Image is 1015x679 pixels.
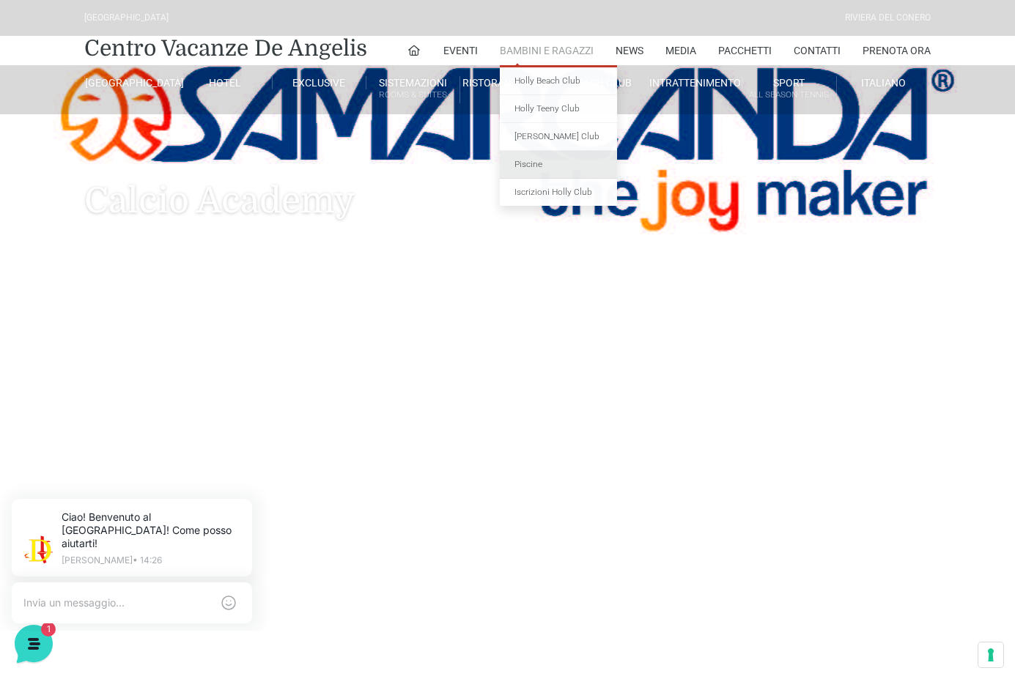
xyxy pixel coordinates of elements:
a: Contatti [794,36,841,65]
div: Riviera Del Conero [845,11,931,25]
a: Apri Centro Assistenza [156,243,270,255]
p: Home [44,491,69,504]
a: Hotel [178,76,272,89]
button: Le tue preferenze relative al consenso per le tecnologie di tracciamento [978,642,1003,667]
h2: Ciao da De Angelis Resort 👋 [12,12,246,59]
a: Bambini e Ragazzi [500,36,594,65]
span: Trova una risposta [23,243,114,255]
a: [GEOGRAPHIC_DATA] [84,76,178,89]
span: 1 [255,158,270,173]
p: La nostra missione è rendere la tua esperienza straordinaria! [12,64,246,94]
a: [PERSON_NAME] Club [500,123,617,151]
h1: Calcio Academy [84,114,931,243]
span: Inizia una conversazione [95,193,216,205]
a: Centro Vacanze De Angelis [84,34,367,63]
p: [PERSON_NAME] • 14:26 [70,75,249,84]
span: 1 [147,469,157,479]
div: [GEOGRAPHIC_DATA] [84,11,169,25]
a: Holly Beach Club [500,67,617,95]
a: Ristoranti & Bar [460,76,554,89]
a: SportAll Season Tennis [742,76,836,103]
iframe: Customerly Messenger Launcher [12,622,56,666]
p: Ciao! Benvenuto al [GEOGRAPHIC_DATA]! Come posso aiutarti! [70,29,249,69]
a: Intrattenimento [649,76,742,89]
img: light [32,54,62,84]
p: 1 min fa [238,141,270,154]
a: SistemazioniRooms & Suites [366,76,460,103]
a: News [616,36,643,65]
span: Italiano [861,77,906,89]
button: Home [12,470,102,504]
a: [DEMOGRAPHIC_DATA] tutto [130,117,270,129]
input: Cerca un articolo... [33,275,240,289]
p: Messaggi [127,491,166,504]
a: Prenota Ora [863,36,931,65]
button: Aiuto [191,470,281,504]
small: Rooms & Suites [366,88,459,102]
a: Media [665,36,696,65]
span: [PERSON_NAME] [62,141,229,155]
a: Eventi [443,36,478,65]
small: All Season Tennis [742,88,835,102]
a: Pacchetti [718,36,772,65]
a: Iscrizioni Holly Club [500,179,617,206]
p: Aiuto [226,491,247,504]
a: Piscine [500,151,617,179]
a: Holly Teeny Club [500,95,617,123]
button: 1Messaggi [102,470,192,504]
p: Ciao! Benvenuto al [GEOGRAPHIC_DATA]! Come posso aiutarti! [62,158,229,173]
a: Exclusive [273,76,366,89]
a: [PERSON_NAME]Ciao! Benvenuto al [GEOGRAPHIC_DATA]! Come posso aiutarti!1 min fa1 [18,135,276,179]
span: Le tue conversazioni [23,117,125,129]
img: light [23,142,53,171]
a: Italiano [837,76,931,89]
button: Inizia una conversazione [23,185,270,214]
